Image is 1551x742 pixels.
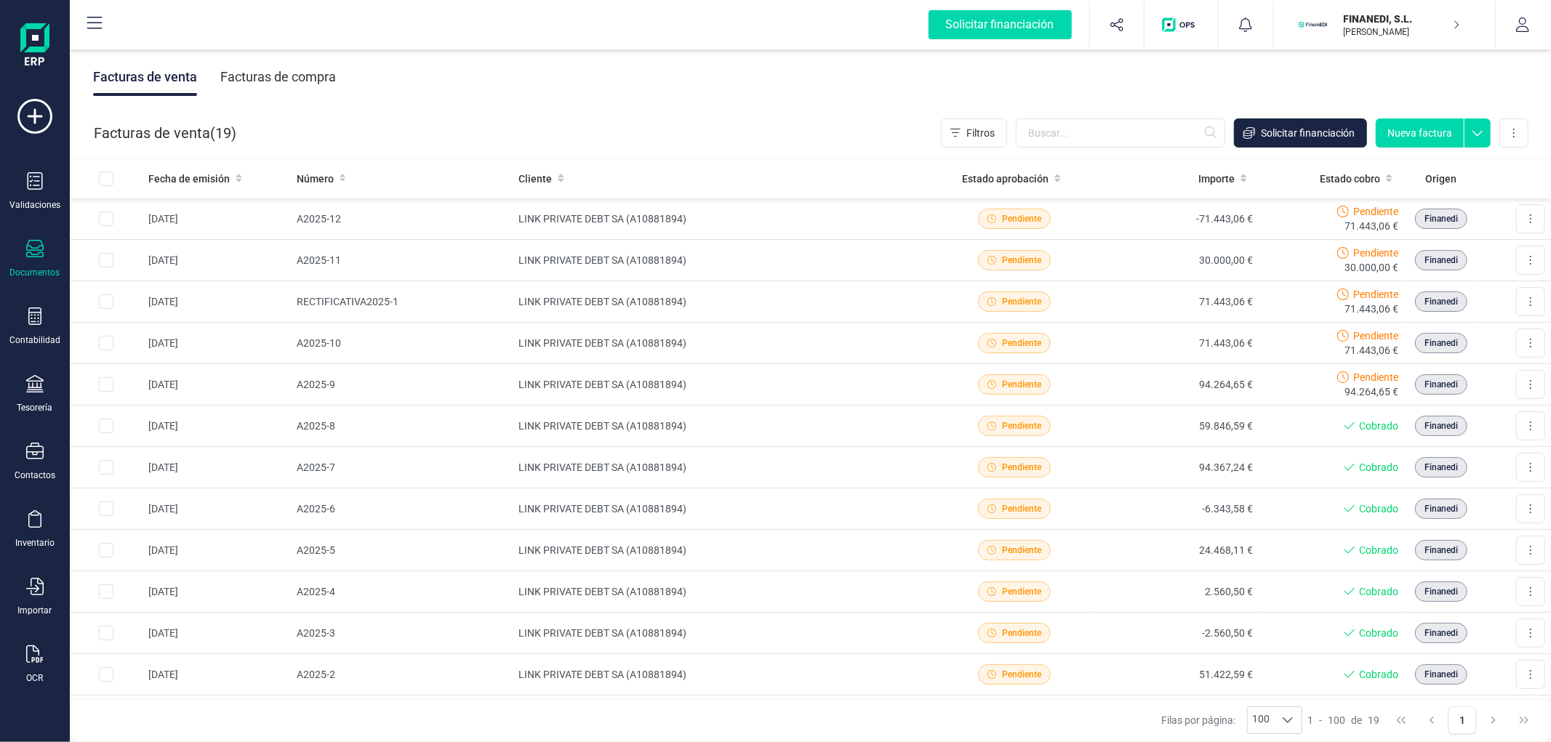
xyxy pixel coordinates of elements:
[966,126,995,140] span: Filtros
[99,584,113,599] div: Row Selected 50ba2169-ce1e-47e4-842a-a1c99f6f0409
[1359,460,1398,475] span: Cobrado
[513,447,933,488] td: LINK PRIVATE DEBT SA (A10881894)
[518,172,552,186] span: Cliente
[291,240,513,281] td: A2025-11
[513,364,933,406] td: LINK PRIVATE DEBT SA (A10881894)
[513,654,933,695] td: LINK PRIVATE DEBT SA (A10881894)
[99,336,113,350] div: Row Selected 1ba2d52d-287e-4deb-8b7b-b1fcb5d50bc1
[1162,17,1201,32] img: Logo de OPS
[1096,530,1259,571] td: 24.468,11 €
[143,364,291,406] td: [DATE]
[99,667,113,682] div: Row Selected 3e97f29f-06b0-4f69-aa9d-bb0e730476d9
[1387,706,1415,734] button: First Page
[1424,585,1458,598] span: Finanedi
[99,419,113,433] div: Row Selected 4d9a4e91-2af8-496b-a67c-0062f7f6843e
[1352,713,1363,727] span: de
[143,488,291,530] td: [DATE]
[1424,295,1458,308] span: Finanedi
[1096,695,1259,737] td: 2.560,50 €
[215,123,231,143] span: 19
[291,654,513,695] td: A2025-2
[1234,118,1367,148] button: Solicitar financiación
[1096,281,1259,323] td: 71.443,06 €
[291,406,513,447] td: A2025-8
[1359,543,1398,557] span: Cobrado
[1096,323,1259,364] td: 71.443,06 €
[1353,328,1398,343] span: Pendiente
[99,501,113,516] div: Row Selected 3550f7df-ae43-41af-b624-53651b13355e
[143,654,291,695] td: [DATE]
[1344,260,1398,275] span: 30.000,00 €
[1002,626,1041,640] span: Pendiente
[1096,488,1259,530] td: -6.343,58 €
[1096,364,1259,406] td: 94.264,65 €
[1424,502,1458,515] span: Finanedi
[1002,378,1041,391] span: Pendiente
[99,377,113,392] div: Row Selected 85e19d34-2686-421c-8ddf-d20823388623
[513,530,933,571] td: LINK PRIVATE DEBT SA (A10881894)
[291,198,513,240] td: A2025-12
[15,537,55,549] div: Inventario
[941,118,1007,148] button: Filtros
[1344,302,1398,316] span: 71.443,06 €
[1353,246,1398,260] span: Pendiente
[27,672,44,684] div: OCR
[143,530,291,571] td: [DATE]
[291,323,513,364] td: A2025-10
[291,447,513,488] td: A2025-7
[291,488,513,530] td: A2025-6
[18,605,52,616] div: Importar
[1353,204,1398,219] span: Pendiente
[513,281,933,323] td: LINK PRIVATE DEBT SA (A10881894)
[1424,212,1458,225] span: Finanedi
[291,530,513,571] td: A2025-5
[1297,9,1329,41] img: FI
[9,199,60,211] div: Validaciones
[513,406,933,447] td: LINK PRIVATE DEBT SA (A10881894)
[1002,585,1041,598] span: Pendiente
[1096,406,1259,447] td: 59.846,59 €
[99,294,113,309] div: Row Selected f948c42b-dc2a-4df4-bb41-071934d57753
[1480,706,1507,734] button: Next Page
[1002,668,1041,681] span: Pendiente
[513,198,933,240] td: LINK PRIVATE DEBT SA (A10881894)
[1424,378,1458,391] span: Finanedi
[513,571,933,613] td: LINK PRIVATE DEBT SA (A10881894)
[1353,370,1398,384] span: Pendiente
[513,613,933,654] td: LINK PRIVATE DEBT SA (A10881894)
[1002,254,1041,267] span: Pendiente
[1359,626,1398,640] span: Cobrado
[1424,668,1458,681] span: Finanedi
[1248,707,1274,733] span: 100
[513,323,933,364] td: LINK PRIVATE DEBT SA (A10881894)
[1424,336,1458,350] span: Finanedi
[1424,544,1458,557] span: Finanedi
[1424,254,1458,267] span: Finanedi
[1198,172,1235,186] span: Importe
[1096,571,1259,613] td: 2.560,50 €
[93,58,197,96] div: Facturas de venta
[1320,172,1380,186] span: Estado cobro
[1424,461,1458,474] span: Finanedi
[1426,172,1457,186] span: Origen
[291,613,513,654] td: A2025-3
[1353,287,1398,302] span: Pendiente
[1359,419,1398,433] span: Cobrado
[1424,626,1458,640] span: Finanedi
[143,240,291,281] td: [DATE]
[297,172,334,186] span: Número
[1161,706,1302,734] div: Filas por página:
[1002,544,1041,557] span: Pendiente
[1359,584,1398,599] span: Cobrado
[1291,1,1478,48] button: FIFINANEDI, S.L.[PERSON_NAME]
[513,488,933,530] td: LINK PRIVATE DEBT SA (A10881894)
[1368,713,1380,727] span: 19
[1096,447,1259,488] td: 94.367,24 €
[1096,240,1259,281] td: 30.000,00 €
[1002,502,1041,515] span: Pendiente
[143,406,291,447] td: [DATE]
[929,10,1072,39] div: Solicitar financiación
[1153,1,1209,48] button: Logo de OPS
[1344,26,1460,38] p: [PERSON_NAME]
[291,695,513,737] td: A2025-1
